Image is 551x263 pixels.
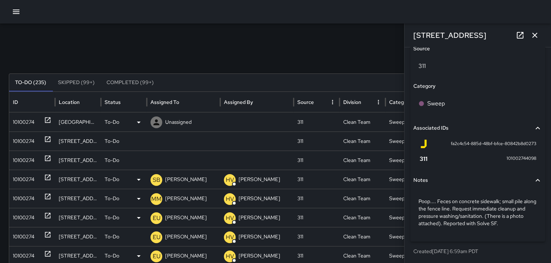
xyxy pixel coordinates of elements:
div: Sweep [385,112,431,131]
p: [PERSON_NAME] [165,170,207,189]
div: Source [297,99,314,105]
div: Division [343,99,361,105]
p: [PERSON_NAME] [239,189,280,208]
p: HV [226,214,234,223]
p: [PERSON_NAME] [239,170,280,189]
div: Clean Team [340,170,385,189]
div: Clean Team [340,112,385,131]
div: 311 [294,189,340,208]
button: Source column menu [327,97,338,107]
div: 311 [294,151,340,170]
div: 1195 Market Street [55,208,101,227]
div: Clean Team [340,208,385,227]
div: 311 [294,170,340,189]
div: Clean Team [340,189,385,208]
p: [PERSON_NAME] [239,227,280,246]
div: 311 [294,208,340,227]
p: HV [226,195,234,203]
div: 563 Minna Street [55,151,101,170]
p: [PERSON_NAME] [239,208,280,227]
button: To-Do (235) [9,74,52,91]
div: 10100274 [13,189,35,208]
div: Assigned To [151,99,179,105]
div: 10100274 [13,151,35,170]
div: 311 [294,227,340,246]
div: Location [59,99,80,105]
div: Assigned By [224,99,253,105]
p: EU [153,214,160,223]
p: To-Do [105,151,119,170]
div: 311 [294,112,340,131]
div: 569 Minna Street [55,112,101,131]
p: HV [226,176,234,184]
div: 1099 Mission Street [55,189,101,208]
p: To-Do [105,208,119,227]
div: 580 Minna Street [55,131,101,151]
div: 1195 Market Street [55,227,101,246]
div: Clean Team [340,131,385,151]
div: 10100274 [13,208,35,227]
p: [PERSON_NAME] [165,227,207,246]
p: [PERSON_NAME] [165,189,207,208]
p: To-Do [105,132,119,151]
div: Clean Team [340,227,385,246]
div: 10100274 [13,227,35,246]
p: HV [226,252,234,261]
p: Unassigned [165,113,192,131]
p: [PERSON_NAME] [165,208,207,227]
p: To-Do [105,189,119,208]
p: EU [153,233,160,242]
p: MM [151,195,162,203]
div: Clean Team [340,151,385,170]
div: 38 8th Street [55,170,101,189]
p: SB [153,176,160,184]
div: Category [389,99,411,105]
p: To-Do [105,170,119,189]
div: 10100274 [13,170,35,189]
div: Sweep [385,131,431,151]
p: EU [153,252,160,261]
div: Sweep [385,208,431,227]
button: Completed (99+) [101,74,160,91]
div: Sweep [385,151,431,170]
div: Sweep [385,170,431,189]
div: 10100274 [13,113,35,131]
div: Sweep [385,189,431,208]
div: Status [105,99,121,105]
div: 311 [294,131,340,151]
p: To-Do [105,113,119,131]
button: Skipped (99+) [52,74,101,91]
button: Division column menu [373,97,384,107]
div: 10100274 [13,132,35,151]
p: HV [226,233,234,242]
div: ID [13,99,18,105]
div: Sweep [385,227,431,246]
p: To-Do [105,227,119,246]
